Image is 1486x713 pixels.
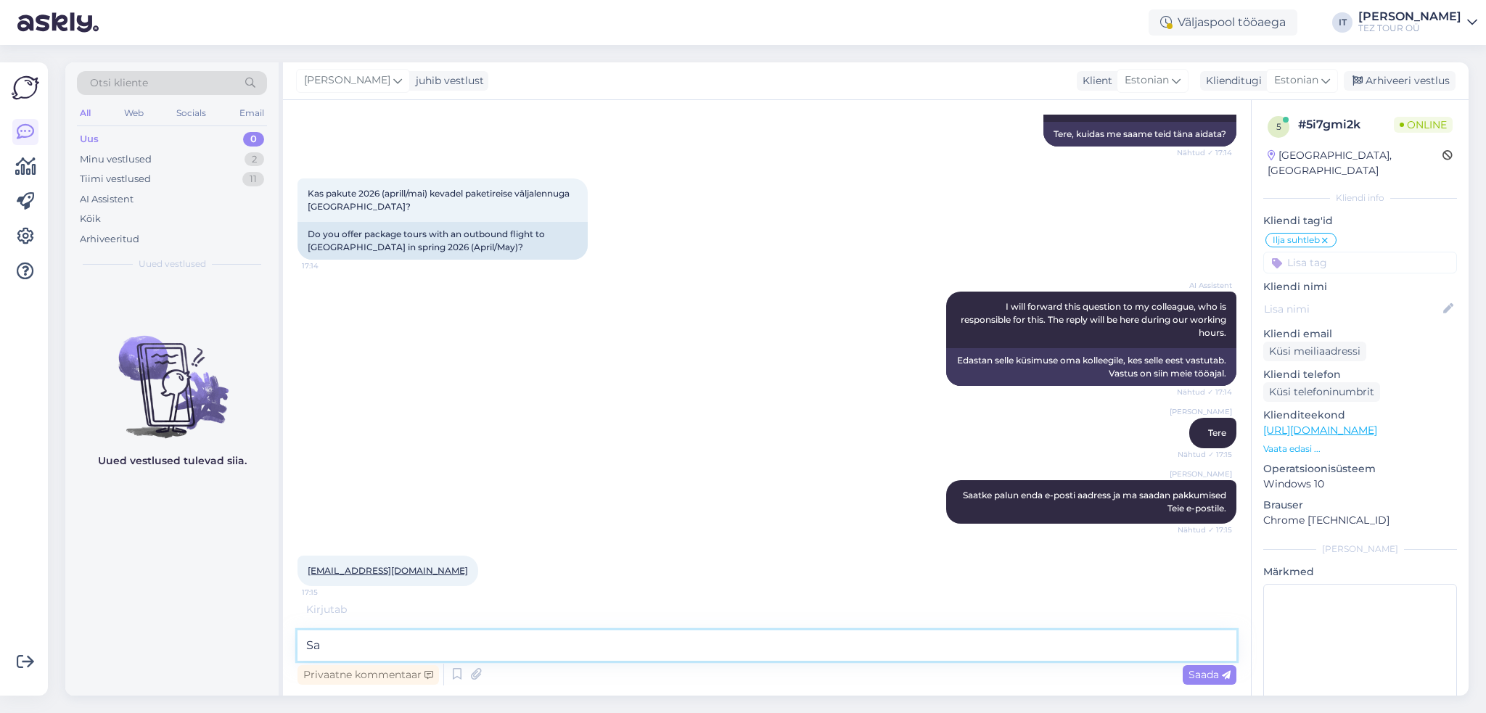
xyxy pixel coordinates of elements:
div: Tere, kuidas me saame teid täna aidata? [1043,122,1236,147]
p: Märkmed [1263,564,1457,580]
p: Kliendi email [1263,326,1457,342]
div: Arhiveeritud [80,232,139,247]
div: # 5i7gmi2k [1298,116,1394,133]
span: [PERSON_NAME] [304,73,390,88]
span: Estonian [1125,73,1169,88]
span: Estonian [1274,73,1318,88]
div: juhib vestlust [410,73,484,88]
img: No chats [65,310,279,440]
div: Kõik [80,212,101,226]
span: Ilja suhtleb [1273,236,1320,244]
p: Uued vestlused tulevad siia. [98,453,247,469]
span: Nähtud ✓ 17:15 [1178,449,1232,460]
span: I will forward this question to my colleague, who is responsible for this. The reply will be here... [961,301,1228,338]
div: 11 [242,172,264,186]
span: Saatke palun enda e-posti aadress ja ma saadan pakkumised Teie e-postile. [963,490,1228,514]
div: Edastan selle küsimuse oma kolleegile, kes selle eest vastutab. Vastus on siin meie tööajal. [946,348,1236,386]
img: Askly Logo [12,74,39,102]
input: Lisa nimi [1264,301,1440,317]
div: 2 [245,152,264,167]
div: [PERSON_NAME] [1263,543,1457,556]
textarea: Sa [297,630,1236,661]
div: Socials [173,104,209,123]
div: Küsi meiliaadressi [1263,342,1366,361]
p: Kliendi tag'id [1263,213,1457,228]
input: Lisa tag [1263,252,1457,273]
div: Klient [1077,73,1112,88]
span: Otsi kliente [90,75,148,91]
div: [PERSON_NAME] [1358,11,1461,22]
div: AI Assistent [80,192,134,207]
p: Brauser [1263,498,1457,513]
span: AI Assistent [1178,280,1232,291]
a: [PERSON_NAME]TEZ TOUR OÜ [1358,11,1477,34]
p: Kliendi telefon [1263,367,1457,382]
div: Küsi telefoninumbrit [1263,382,1380,402]
span: Nähtud ✓ 17:15 [1178,524,1232,535]
div: Tiimi vestlused [80,172,151,186]
span: Uued vestlused [139,257,206,271]
div: IT [1332,12,1352,33]
span: Online [1394,117,1453,133]
a: [URL][DOMAIN_NAME] [1263,424,1377,437]
span: Saada [1189,668,1231,681]
p: Chrome [TECHNICAL_ID] [1263,513,1457,528]
span: 17:14 [302,260,356,271]
div: Minu vestlused [80,152,152,167]
div: Kliendi info [1263,191,1457,205]
span: 5 [1276,121,1281,132]
div: [GEOGRAPHIC_DATA], [GEOGRAPHIC_DATA] [1268,148,1442,178]
p: Operatsioonisüsteem [1263,461,1457,477]
p: Windows 10 [1263,477,1457,492]
p: Vaata edasi ... [1263,442,1457,456]
div: TEZ TOUR OÜ [1358,22,1461,34]
div: Kirjutab [297,602,1236,617]
span: Nähtud ✓ 17:14 [1177,147,1232,158]
span: . [347,603,349,616]
p: Kliendi nimi [1263,279,1457,294]
div: Uus [80,132,99,147]
div: Web [121,104,147,123]
span: [PERSON_NAME] [1170,469,1232,479]
div: Arhiveeri vestlus [1344,71,1456,91]
span: Nähtud ✓ 17:14 [1177,387,1232,397]
p: Klienditeekond [1263,408,1457,423]
div: Privaatne kommentaar [297,665,439,685]
span: [PERSON_NAME] [1170,406,1232,417]
div: Do you offer package tours with an outbound flight to [GEOGRAPHIC_DATA] in spring 2026 (April/May)? [297,222,588,260]
div: 0 [243,132,264,147]
div: Klienditugi [1200,73,1262,88]
span: 17:15 [302,587,356,598]
span: Tere [1208,427,1226,438]
div: Email [237,104,267,123]
div: Väljaspool tööaega [1149,9,1297,36]
div: All [77,104,94,123]
a: [EMAIL_ADDRESS][DOMAIN_NAME] [308,565,468,576]
span: Kas pakute 2026 (aprill/mai) kevadel paketireise väljalennuga [GEOGRAPHIC_DATA]? [308,188,572,212]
